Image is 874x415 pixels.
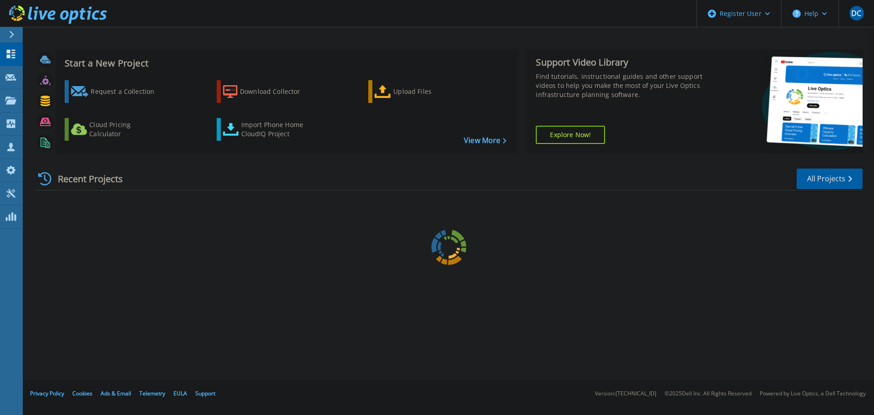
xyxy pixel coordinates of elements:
a: Explore Now! [536,126,605,144]
a: Request a Collection [65,80,166,103]
div: Cloud Pricing Calculator [89,120,162,138]
div: Import Phone Home CloudIQ Project [241,120,312,138]
h3: Start a New Project [65,58,506,68]
a: EULA [173,389,187,397]
a: Cookies [72,389,92,397]
a: Upload Files [368,80,470,103]
li: Powered by Live Optics, a Dell Technology [760,391,866,397]
span: DC [851,10,861,17]
a: Cloud Pricing Calculator [65,118,166,141]
a: Telemetry [139,389,165,397]
a: Ads & Email [101,389,131,397]
a: Download Collector [217,80,318,103]
a: Support [195,389,215,397]
li: © 2025 Dell Inc. All Rights Reserved [665,391,752,397]
div: Recent Projects [35,168,135,190]
div: Find tutorials, instructional guides and other support videos to help you make the most of your L... [536,72,707,99]
div: Upload Files [393,82,466,101]
div: Support Video Library [536,56,707,68]
li: Version: [TECHNICAL_ID] [595,391,656,397]
a: View More [464,136,506,145]
div: Download Collector [240,82,313,101]
a: All Projects [797,169,863,189]
a: Privacy Policy [30,389,64,397]
div: Request a Collection [91,82,163,101]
